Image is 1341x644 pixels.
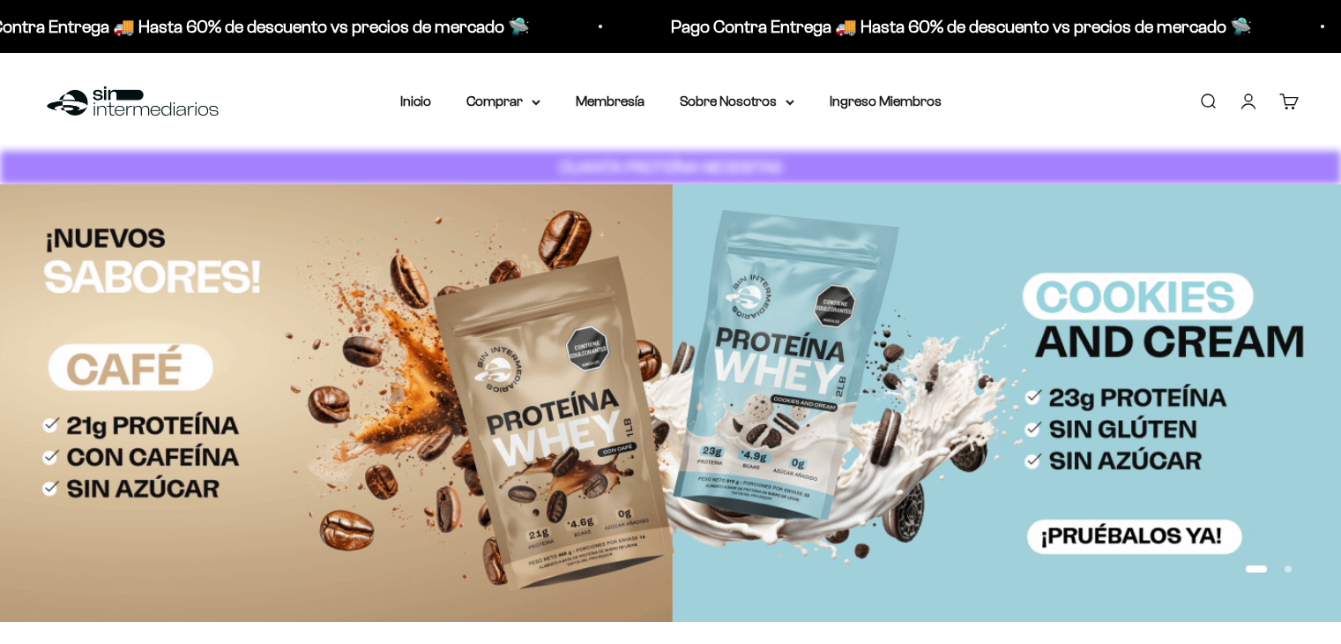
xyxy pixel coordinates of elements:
[466,90,540,113] summary: Comprar
[680,90,794,113] summary: Sobre Nosotros
[559,158,782,176] strong: CUANTA PROTEÍNA NECESITAS
[400,94,431,109] a: Inicio
[576,94,644,109] a: Membresía
[830,94,942,109] a: Ingreso Miembros
[669,12,1250,41] p: Pago Contra Entrega 🚚 Hasta 60% de descuento vs precios de mercado 🛸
